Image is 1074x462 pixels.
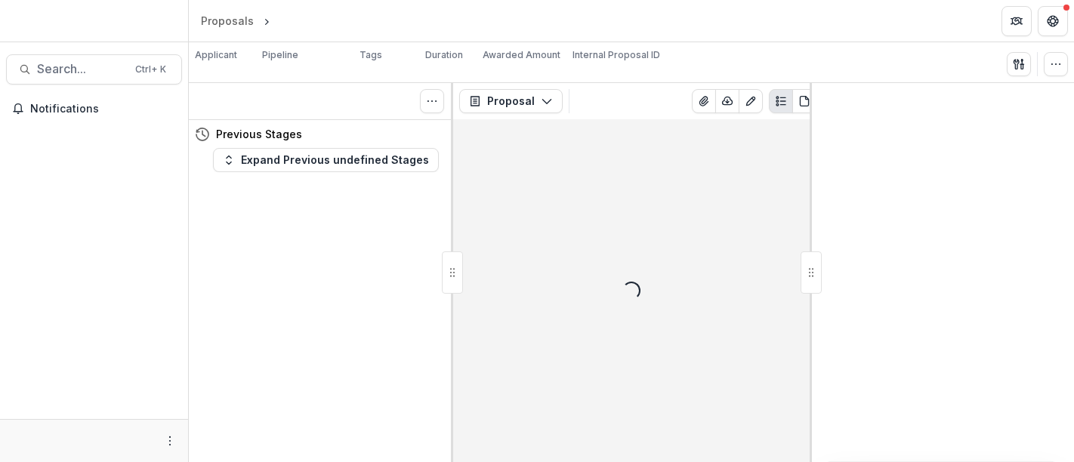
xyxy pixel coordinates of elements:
[769,89,793,113] button: Plaintext view
[792,89,816,113] button: PDF view
[195,48,237,62] p: Applicant
[739,89,763,113] button: Edit as form
[459,89,563,113] button: Proposal
[692,89,716,113] button: View Attached Files
[1038,6,1068,36] button: Get Help
[6,54,182,85] button: Search...
[213,148,439,172] button: Expand Previous undefined Stages
[195,10,260,32] a: Proposals
[37,62,126,76] span: Search...
[161,432,179,450] button: More
[1001,6,1032,36] button: Partners
[425,48,463,62] p: Duration
[6,97,182,121] button: Notifications
[420,89,444,113] button: Toggle View Cancelled Tasks
[360,48,382,62] p: Tags
[132,61,169,78] div: Ctrl + K
[572,48,660,62] p: Internal Proposal ID
[216,126,302,142] h4: Previous Stages
[483,48,560,62] p: Awarded Amount
[201,13,254,29] div: Proposals
[262,48,298,62] p: Pipeline
[195,10,338,32] nav: breadcrumb
[30,103,176,115] span: Notifications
